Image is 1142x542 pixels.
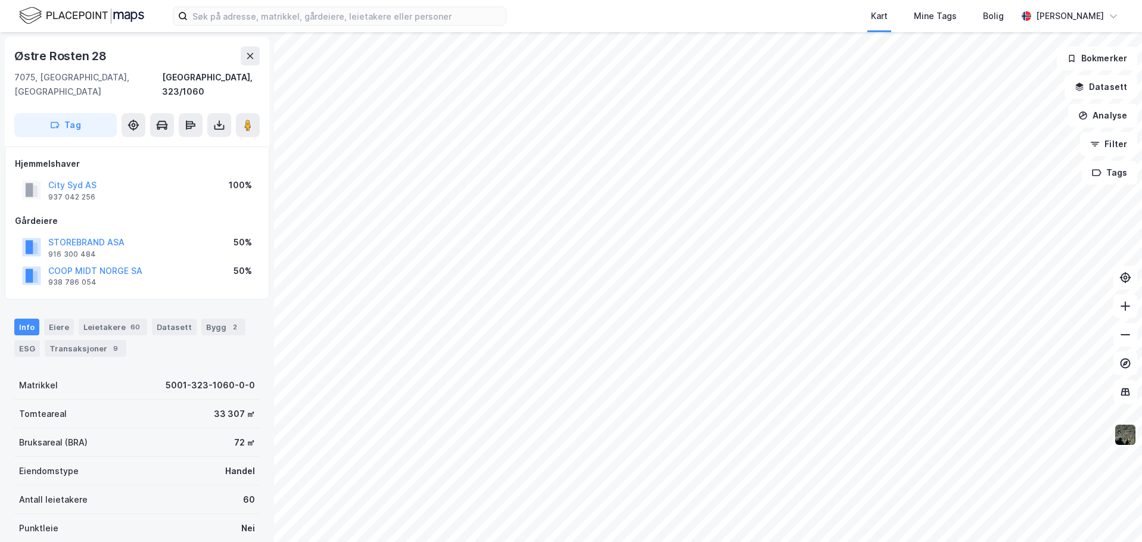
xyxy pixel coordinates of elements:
div: 60 [243,493,255,507]
div: 33 307 ㎡ [214,407,255,421]
button: Tags [1082,161,1137,185]
div: Punktleie [19,521,58,535]
div: ESG [14,340,40,357]
div: [PERSON_NAME] [1036,9,1104,23]
button: Analyse [1068,104,1137,127]
div: Hjemmelshaver [15,157,259,171]
div: Antall leietakere [19,493,88,507]
div: Datasett [152,319,197,335]
div: Handel [225,464,255,478]
div: 72 ㎡ [234,435,255,450]
div: Nei [241,521,255,535]
button: Tag [14,113,117,137]
div: Bruksareal (BRA) [19,435,88,450]
div: 2 [229,321,241,333]
div: Bygg [201,319,245,335]
button: Datasett [1065,75,1137,99]
div: 5001-323-1060-0-0 [166,378,255,393]
div: Kart [871,9,888,23]
div: Bolig [983,9,1004,23]
div: Mine Tags [914,9,957,23]
div: 60 [128,321,142,333]
div: Info [14,319,39,335]
div: 938 786 054 [48,278,97,287]
div: Gårdeiere [15,214,259,228]
div: Eiendomstype [19,464,79,478]
div: 100% [229,178,252,192]
div: Eiere [44,319,74,335]
div: 7075, [GEOGRAPHIC_DATA], [GEOGRAPHIC_DATA] [14,70,162,99]
input: Søk på adresse, matrikkel, gårdeiere, leietakere eller personer [188,7,506,25]
button: Bokmerker [1057,46,1137,70]
img: 9k= [1114,423,1137,446]
img: logo.f888ab2527a4732fd821a326f86c7f29.svg [19,5,144,26]
div: 937 042 256 [48,192,95,202]
div: Transaksjoner [45,340,126,357]
div: Tomteareal [19,407,67,421]
div: 9 [110,342,122,354]
div: 50% [234,264,252,278]
iframe: Chat Widget [1082,485,1142,542]
div: Leietakere [79,319,147,335]
div: [GEOGRAPHIC_DATA], 323/1060 [162,70,260,99]
div: Østre Rosten 28 [14,46,109,66]
button: Filter [1080,132,1137,156]
div: 916 300 484 [48,250,96,259]
div: Matrikkel [19,378,58,393]
div: 50% [234,235,252,250]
